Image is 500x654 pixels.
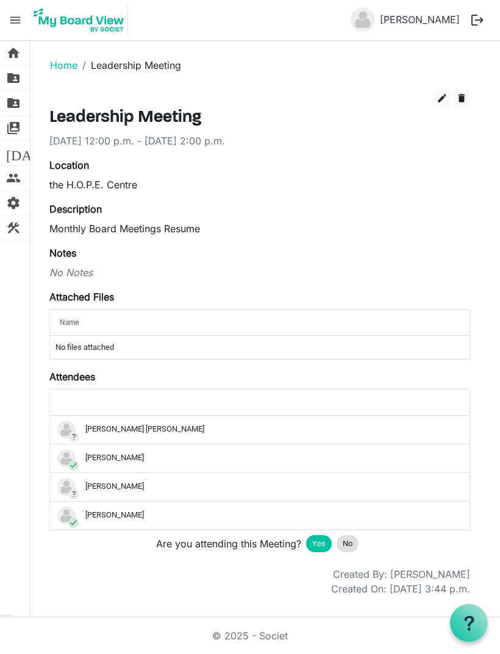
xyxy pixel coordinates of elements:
[375,7,465,32] a: [PERSON_NAME]
[312,538,326,550] span: Yes
[50,472,470,501] td: ?Joy Bugden is template cell column header
[156,536,301,551] span: Are you attending this Meeting?
[6,116,21,140] span: switch_account
[437,93,448,104] span: edit
[57,421,76,439] img: no-profile-picture.svg
[49,369,95,384] label: Attendees
[306,535,332,552] div: Yes
[49,202,102,216] label: Description
[212,630,288,642] a: © 2025 - Societ
[57,449,460,467] div: [PERSON_NAME]
[6,41,21,65] span: home
[57,478,460,496] div: [PERSON_NAME]
[343,538,352,550] span: No
[351,7,375,32] img: no-profile-picture.svg
[49,221,470,236] p: Monthly Board Meetings Resume
[456,93,467,104] span: delete
[453,90,470,108] button: delete
[49,290,114,304] label: Attached Files
[57,506,460,525] div: [PERSON_NAME]
[68,517,79,528] span: check
[49,177,470,192] div: the H.O.P.E. Centre
[6,216,21,240] span: construction
[49,133,470,148] div: [DATE] 12:00 p.m. - [DATE] 2:00 p.m.
[49,246,76,260] label: Notes
[50,444,470,472] td: checkDavid Inch is template cell column header
[6,141,53,165] span: [DATE]
[50,336,470,359] td: No files attached
[49,158,89,172] label: Location
[50,501,470,530] td: checkSharon Wright is template cell column header
[6,91,21,115] span: folder_shared
[49,265,470,280] div: No Notes
[6,66,21,90] span: folder_shared
[30,5,133,35] a: My Board View Logo
[57,421,460,439] div: [PERSON_NAME] [PERSON_NAME]
[49,108,470,129] h3: Leadership Meeting
[333,567,470,581] div: Created By: [PERSON_NAME]
[331,581,470,596] div: Created On: [DATE] 3:44 p.m.
[4,9,27,32] span: menu
[68,460,79,471] span: check
[434,90,451,108] button: edit
[60,318,79,327] span: Name
[50,59,77,71] a: Home
[6,191,21,215] span: settings
[68,432,79,442] span: ?
[337,535,359,552] div: No
[6,166,21,190] span: people
[57,478,76,496] img: no-profile-picture.svg
[68,489,79,499] span: ?
[50,416,470,444] td: ? James Grant Latchford is template cell column header
[57,506,76,525] img: no-profile-picture.svg
[465,7,490,33] button: logout
[57,449,76,467] img: no-profile-picture.svg
[77,58,181,73] li: Leadership Meeting
[30,5,128,35] img: My Board View Logo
